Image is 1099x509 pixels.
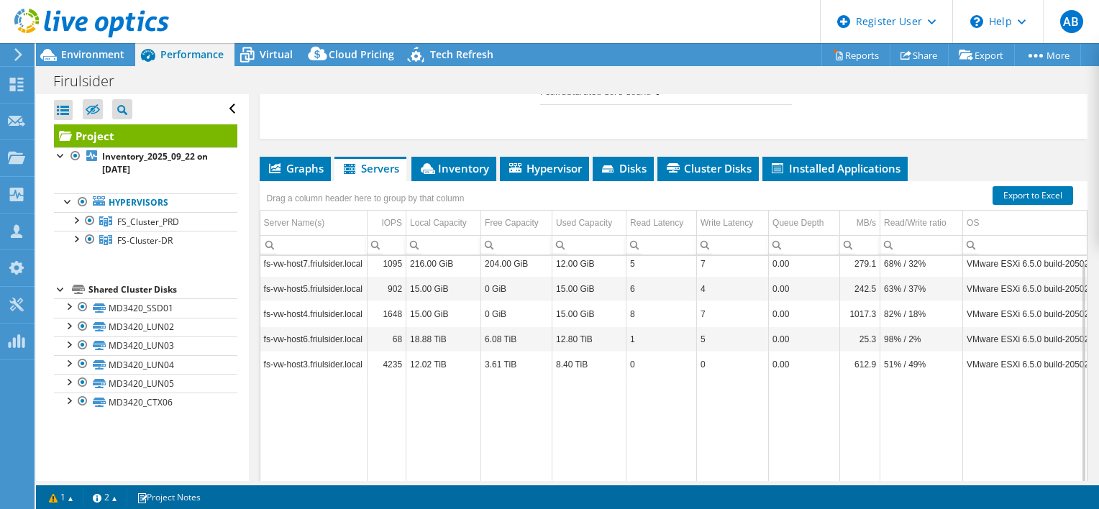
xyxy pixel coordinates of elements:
[368,235,406,254] td: Column IOPS, Filter cell
[769,211,840,236] td: Queue Depth Column
[552,352,626,377] td: Column Used Capacity, Value 8.40 TiB
[769,301,840,326] td: Column Queue Depth, Value 0.00
[264,214,325,231] div: Server Name(s)
[481,326,552,352] td: Column Free Capacity, Value 6.08 TiB
[507,161,582,175] span: Hypervisor
[54,193,237,212] a: Hypervisors
[406,326,481,352] td: Column Local Capacity, Value 18.88 TiB
[260,276,368,301] td: Column Server Name(s), Value fs-vw-host5.friulsider.local
[626,235,697,254] td: Column Read Latency, Filter cell
[481,352,552,377] td: Column Free Capacity, Value 3.61 TiB
[880,326,963,352] td: Column Read/Write ratio, Value 98% / 2%
[840,211,880,236] td: MB/s Column
[626,251,697,276] td: Column Read Latency, Value 5
[697,326,769,352] td: Column Write Latency, Value 5
[406,211,481,236] td: Local Capacity Column
[884,214,946,231] div: Read/Write ratio
[410,214,467,231] div: Local Capacity
[697,251,769,276] td: Column Write Latency, Value 7
[552,235,626,254] td: Column Used Capacity, Filter cell
[993,186,1073,205] a: Export to Excel
[54,124,237,147] a: Project
[381,214,402,231] div: IOPS
[47,73,137,89] h1: Firulsider
[769,276,840,301] td: Column Queue Depth, Value 0.00
[54,374,237,393] a: MD3420_LUN05
[840,251,880,276] td: Column MB/s, Value 279.1
[880,251,963,276] td: Column Read/Write ratio, Value 68% / 32%
[117,216,179,228] span: FS_Cluster_PRD
[970,15,983,28] svg: \n
[552,276,626,301] td: Column Used Capacity, Value 15.00 GiB
[54,318,237,336] a: MD3420_LUN02
[821,44,890,66] a: Reports
[368,301,406,326] td: Column IOPS, Value 1648
[769,251,840,276] td: Column Queue Depth, Value 0.00
[260,235,368,254] td: Column Server Name(s), Filter cell
[260,352,368,377] td: Column Server Name(s), Value fs-vw-host3.friulsider.local
[406,352,481,377] td: Column Local Capacity, Value 12.02 TiB
[481,211,552,236] td: Free Capacity Column
[626,276,697,301] td: Column Read Latency, Value 6
[552,251,626,276] td: Column Used Capacity, Value 12.00 GiB
[552,211,626,236] td: Used Capacity Column
[54,336,237,355] a: MD3420_LUN03
[54,231,237,249] a: FS-Cluster-DR
[88,281,237,298] div: Shared Cluster Disks
[1060,10,1083,33] span: AB
[260,326,368,352] td: Column Server Name(s), Value fs-vw-host6.friulsider.local
[626,352,697,377] td: Column Read Latency, Value 0
[552,326,626,352] td: Column Used Capacity, Value 12.80 TiB
[948,44,1015,66] a: Export
[600,161,647,175] span: Disks
[770,161,900,175] span: Installed Applications
[127,488,211,506] a: Project Notes
[556,214,612,231] div: Used Capacity
[329,47,394,61] span: Cloud Pricing
[840,276,880,301] td: Column MB/s, Value 242.5
[54,147,237,179] a: Inventory_2025_09_22 on [DATE]
[368,251,406,276] td: Column IOPS, Value 1095
[481,235,552,254] td: Column Free Capacity, Filter cell
[263,188,468,208] div: Drag a column header here to group by that column
[772,214,824,231] div: Queue Depth
[342,161,399,175] span: Servers
[160,47,224,61] span: Performance
[769,235,840,254] td: Column Queue Depth, Filter cell
[260,47,293,61] span: Virtual
[697,235,769,254] td: Column Write Latency, Filter cell
[117,234,173,247] span: FS-Cluster-DR
[83,488,127,506] a: 2
[54,298,237,317] a: MD3420_SSD01
[267,161,324,175] span: Graphs
[880,352,963,377] td: Column Read/Write ratio, Value 51% / 49%
[260,181,1087,487] div: Data grid
[697,352,769,377] td: Column Write Latency, Value 0
[406,235,481,254] td: Column Local Capacity, Filter cell
[967,214,979,231] div: OS
[769,326,840,352] td: Column Queue Depth, Value 0.00
[102,150,208,175] b: Inventory_2025_09_22 on [DATE]
[552,301,626,326] td: Column Used Capacity, Value 15.00 GiB
[840,235,880,254] td: Column MB/s, Filter cell
[880,211,963,236] td: Read/Write ratio Column
[769,352,840,377] td: Column Queue Depth, Value 0.00
[626,326,697,352] td: Column Read Latency, Value 1
[665,161,752,175] span: Cluster Disks
[54,212,237,231] a: FS_Cluster_PRD
[39,488,83,506] a: 1
[368,326,406,352] td: Column IOPS, Value 68
[880,276,963,301] td: Column Read/Write ratio, Value 63% / 37%
[260,211,368,236] td: Server Name(s) Column
[626,211,697,236] td: Read Latency Column
[368,211,406,236] td: IOPS Column
[54,393,237,411] a: MD3420_CTX06
[481,251,552,276] td: Column Free Capacity, Value 204.00 GiB
[857,214,876,231] div: MB/s
[368,276,406,301] td: Column IOPS, Value 902
[890,44,949,66] a: Share
[481,276,552,301] td: Column Free Capacity, Value 0 GiB
[840,326,880,352] td: Column MB/s, Value 25.3
[430,47,493,61] span: Tech Refresh
[840,352,880,377] td: Column MB/s, Value 612.9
